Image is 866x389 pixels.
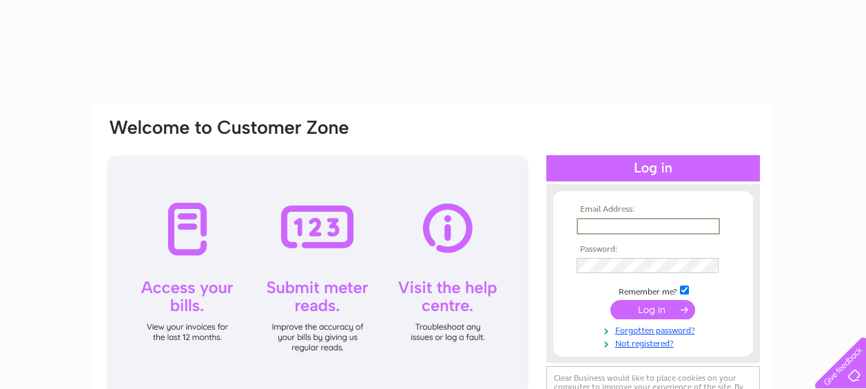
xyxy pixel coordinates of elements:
[577,336,733,349] a: Not registered?
[610,300,695,319] input: Submit
[573,283,733,297] td: Remember me?
[577,323,733,336] a: Forgotten password?
[573,245,733,255] th: Password:
[573,205,733,215] th: Email Address:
